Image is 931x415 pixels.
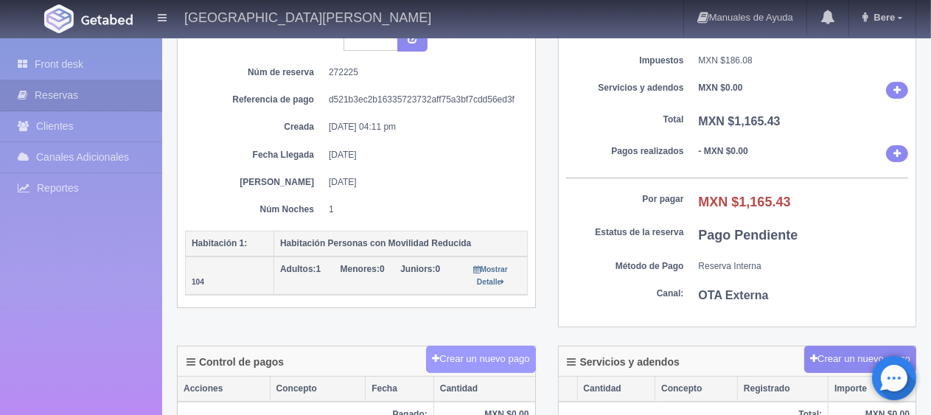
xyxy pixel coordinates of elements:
[566,260,684,273] dt: Método de Pago
[366,377,434,402] th: Fecha
[433,377,534,402] th: Cantidad
[329,176,517,189] dd: [DATE]
[699,146,748,156] b: - MXN $0.00
[329,149,517,161] dd: [DATE]
[699,55,909,67] dd: MXN $186.08
[196,203,314,216] dt: Núm Noches
[699,115,781,128] b: MXN $1,165.43
[699,289,769,301] b: OTA Externa
[196,66,314,79] dt: Núm de reserva
[566,193,684,206] dt: Por pagar
[400,264,435,274] strong: Juniors:
[341,264,385,274] span: 0
[566,114,684,126] dt: Total
[44,4,74,33] img: Getabed
[81,14,133,25] img: Getabed
[426,346,535,373] button: Crear un nuevo pago
[341,264,380,274] strong: Menores:
[184,7,431,26] h4: [GEOGRAPHIC_DATA][PERSON_NAME]
[329,203,517,216] dd: 1
[699,195,791,209] b: MXN $1,165.43
[737,377,828,402] th: Registrado
[329,94,517,106] dd: d521b3ec2b16335723732aff75a3bf7cdd56ed3f
[196,121,314,133] dt: Creada
[474,264,508,287] a: Mostrar Detalle
[829,377,916,402] th: Importe
[568,357,680,368] h4: Servicios y adendos
[566,287,684,300] dt: Canal:
[400,264,440,274] span: 0
[577,377,655,402] th: Cantidad
[474,265,508,286] small: Mostrar Detalle
[566,55,684,67] dt: Impuestos
[655,377,738,402] th: Concepto
[192,278,204,286] small: 104
[196,149,314,161] dt: Fecha Llegada
[566,145,684,158] dt: Pagos realizados
[274,231,528,257] th: Habitación Personas con Movilidad Reducida
[280,264,321,274] span: 1
[329,121,517,133] dd: [DATE] 04:11 pm
[804,346,916,373] button: Crear un nuevo cargo
[186,357,284,368] h4: Control de pagos
[870,12,895,23] span: Bere
[566,226,684,239] dt: Estatus de la reserva
[329,66,517,79] dd: 272225
[280,264,316,274] strong: Adultos:
[178,377,270,402] th: Acciones
[699,228,798,243] b: Pago Pendiente
[699,83,743,93] b: MXN $0.00
[699,260,909,273] dd: Reserva Interna
[270,377,366,402] th: Concepto
[566,82,684,94] dt: Servicios y adendos
[192,238,247,248] b: Habitación 1:
[196,94,314,106] dt: Referencia de pago
[196,176,314,189] dt: [PERSON_NAME]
